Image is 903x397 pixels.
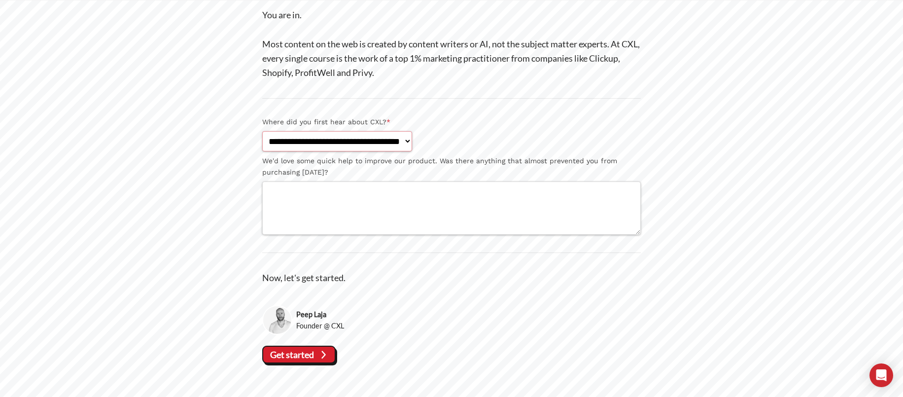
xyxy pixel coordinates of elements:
[869,363,893,387] div: Open Intercom Messenger
[262,305,292,335] img: Peep Laja, Founder @ CXL
[262,116,641,128] label: Where did you first hear about CXL?
[262,346,336,363] vaadin-button: Get started
[262,8,641,80] p: You are in. Most content on the web is created by content writers or AI, not the subject matter e...
[296,320,344,331] span: Founder @ CXL
[262,271,641,285] p: Now, let's get started.
[296,309,344,320] strong: Peep Laja
[262,155,641,178] label: We'd love some quick help to improve our product. Was there anything that almost prevented you fr...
